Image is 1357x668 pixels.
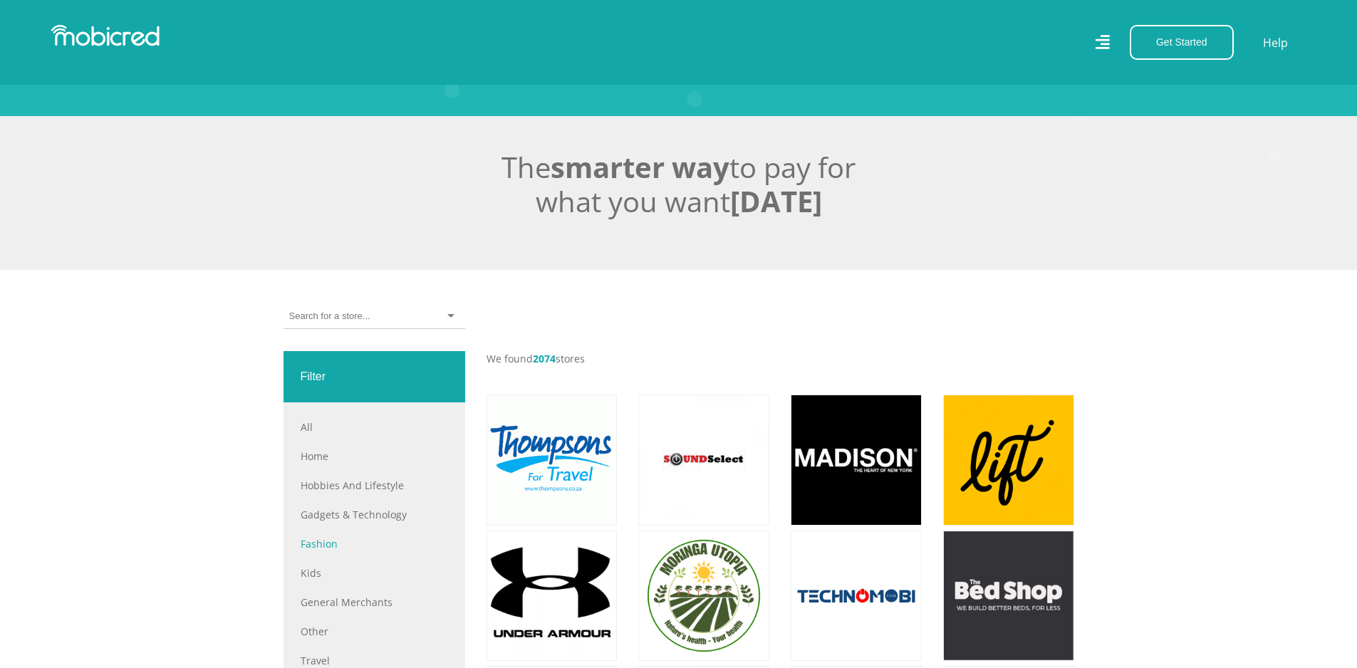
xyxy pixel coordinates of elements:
[301,449,448,464] a: Home
[289,310,370,323] input: Search for a store...
[301,595,448,610] a: General Merchants
[301,478,448,493] a: Hobbies and Lifestyle
[301,507,448,522] a: Gadgets & Technology
[284,351,465,402] div: Filter
[301,419,448,434] a: All
[487,351,1074,366] p: We found stores
[1262,33,1289,52] a: Help
[1130,25,1234,60] button: Get Started
[301,653,448,668] a: Travel
[301,536,448,551] a: Fashion
[301,565,448,580] a: Kids
[51,25,160,46] img: Mobicred
[533,352,556,365] span: 2074
[301,624,448,639] a: Other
